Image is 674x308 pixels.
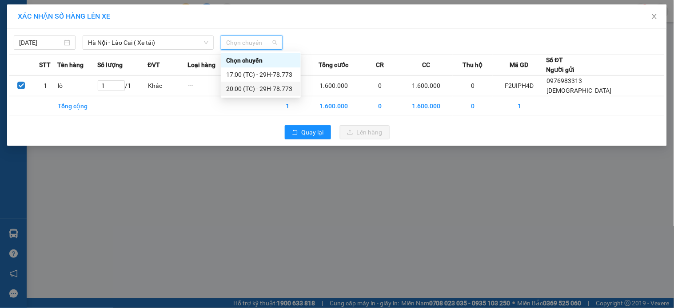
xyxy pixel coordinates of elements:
[547,87,612,94] span: [DEMOGRAPHIC_DATA]
[510,60,529,70] span: Mã GD
[226,70,295,79] div: 17:00 (TC) - 29H-78.773
[493,96,546,116] td: 1
[422,60,430,70] span: CC
[360,96,400,116] td: 0
[148,75,187,96] td: Khác
[5,51,72,66] h2: 6FU42PXY
[453,96,493,116] td: 0
[57,60,84,70] span: Tên hàng
[119,7,215,22] b: [DOMAIN_NAME]
[187,75,227,96] td: ---
[47,51,215,107] h2: VP Nhận: VP Hàng LC
[493,75,546,96] td: F2UIPH4D
[33,75,57,96] td: 1
[307,75,360,96] td: 1.600.000
[97,75,148,96] td: / 1
[18,12,110,20] span: XÁC NHẬN SỐ HÀNG LÊN XE
[97,60,123,70] span: Số lượng
[376,60,384,70] span: CR
[319,60,348,70] span: Tổng cước
[54,21,108,36] b: Sao Việt
[88,36,208,49] span: Hà Nội - Lào Cai ( Xe tải)
[307,96,360,116] td: 1.600.000
[19,38,62,47] input: 13/10/2025
[651,13,658,20] span: close
[292,129,298,136] span: rollback
[453,75,493,96] td: 0
[221,53,301,67] div: Chọn chuyến
[226,55,295,65] div: Chọn chuyến
[148,60,160,70] span: ĐVT
[400,75,453,96] td: 1.600.000
[463,60,483,70] span: Thu hộ
[285,125,331,139] button: rollbackQuay lại
[57,75,97,96] td: lô
[39,60,51,70] span: STT
[547,77,582,84] span: 0976983313
[267,96,307,116] td: 1
[360,75,400,96] td: 0
[340,125,390,139] button: uploadLên hàng
[203,40,209,45] span: down
[546,55,575,75] div: Số ĐT Người gửi
[187,60,215,70] span: Loại hàng
[57,96,97,116] td: Tổng cộng
[400,96,453,116] td: 1.600.000
[302,127,324,137] span: Quay lại
[226,84,295,94] div: 20:00 (TC) - 29H-78.773
[5,7,49,51] img: logo.jpg
[226,36,277,49] span: Chọn chuyến
[642,4,667,29] button: Close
